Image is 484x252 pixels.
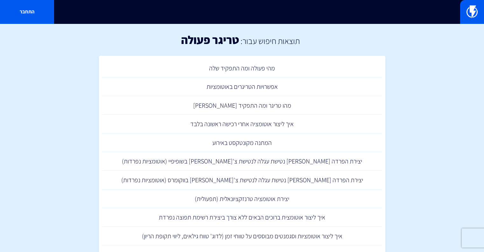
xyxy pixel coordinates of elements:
a: איך ליצור אוטומציות וסגמנטים מבוססים על טווחי זמן (לדוג' טווח גילאים, ליווי תקופת הריון) [102,227,382,246]
a: יצירת הפרדה [PERSON_NAME] נטישת עגלה לנטישת צ'[PERSON_NAME] בווקומרס (אוטומציות נפרדות) [102,171,382,190]
h1: טריגר פעולה [181,33,239,46]
a: יצירת אוטומציה טרנזקציונאלית (תפעולית) [102,190,382,208]
a: מהו טריגר ומה התפקיד [PERSON_NAME] [102,96,382,115]
h2: תוצאות חיפוש עבור: [239,36,300,46]
a: מהי פעולה ומה התפקיד שלה [102,59,382,78]
a: יצירת הפרדה [PERSON_NAME] נטישת עגלה לנטישת צ'[PERSON_NAME] בשופיפיי (אוטומציות נפרדות) [102,152,382,171]
a: המתנה מקונטקסט באירוע [102,133,382,152]
a: אפשרויות הטריגרים באוטומציות [102,77,382,96]
a: איך ליצור אוטומציה אחרי רכישה ראשונה בלבד [102,115,382,133]
a: איך ליצור אוטומצית ברוכים הבאים ללא צורך ביצירת רשימת תפוצה נפרדת [102,208,382,227]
